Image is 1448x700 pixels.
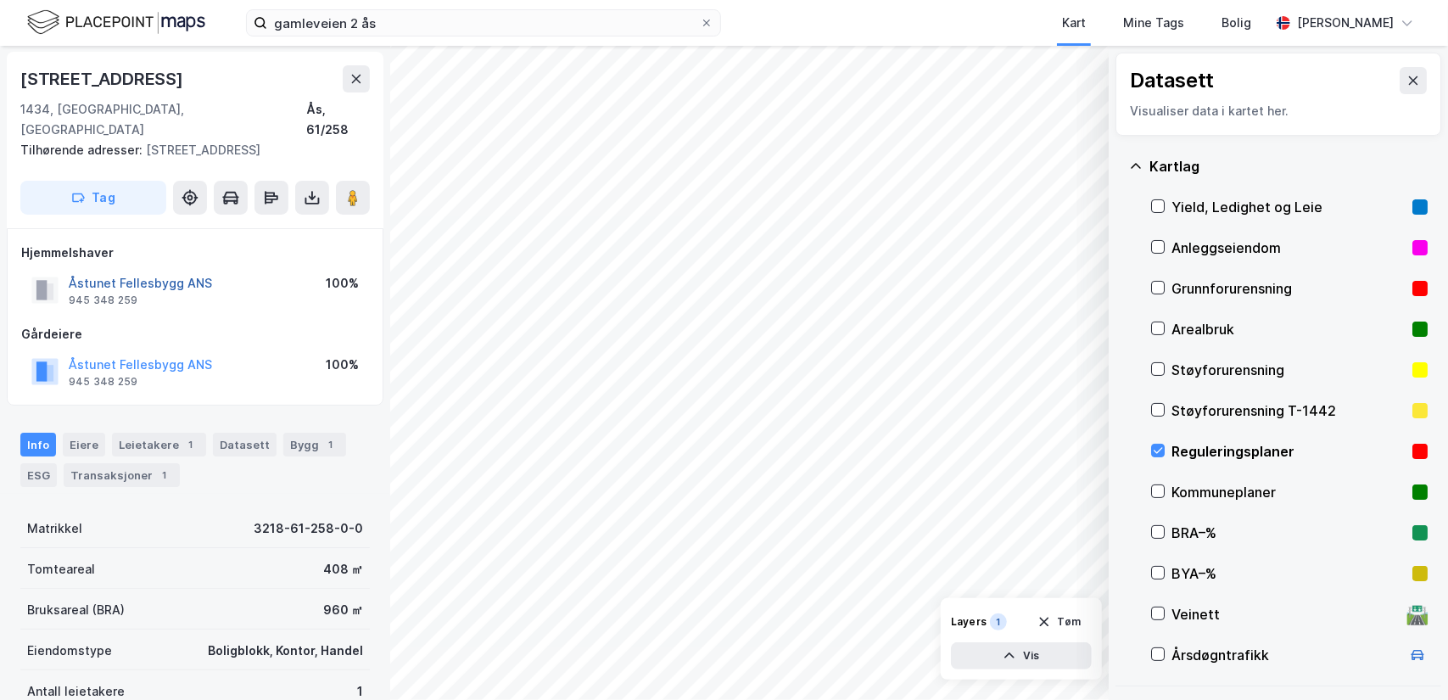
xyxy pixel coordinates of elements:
div: Layers [951,615,987,629]
div: Yield, Ledighet og Leie [1171,197,1406,217]
div: Bygg [283,433,346,456]
div: [PERSON_NAME] [1297,13,1394,33]
div: ESG [20,463,57,487]
div: Støyforurensning T-1442 [1171,400,1406,421]
div: 3218-61-258-0-0 [254,518,363,539]
div: [STREET_ADDRESS] [20,65,187,92]
div: Kart [1062,13,1086,33]
div: 100% [326,355,359,375]
iframe: Chat Widget [1363,619,1448,700]
div: Datasett [1130,67,1214,94]
div: Anleggseiendom [1171,238,1406,258]
div: Info [20,433,56,456]
div: BRA–% [1171,523,1406,543]
div: Tomteareal [27,559,95,580]
div: 🛣️ [1406,603,1429,625]
div: Årsdøgntrafikk [1171,645,1400,665]
button: Tøm [1026,608,1092,636]
div: Transaksjoner [64,463,180,487]
div: Kommuneplaner [1171,482,1406,502]
div: Støyforurensning [1171,360,1406,380]
div: Leietakere [112,433,206,456]
div: 1 [182,436,199,453]
div: Gårdeiere [21,324,369,344]
div: Hjemmelshaver [21,243,369,263]
button: Tag [20,181,166,215]
div: Boligblokk, Kontor, Handel [208,641,363,661]
div: Datasett [213,433,277,456]
img: logo.f888ab2527a4732fd821a326f86c7f29.svg [27,8,205,37]
div: Kartlag [1149,156,1428,176]
div: 945 348 259 [69,375,137,389]
div: [STREET_ADDRESS] [20,140,356,160]
button: Vis [951,642,1092,669]
div: 100% [326,273,359,294]
div: Bruksareal (BRA) [27,600,125,620]
div: 408 ㎡ [323,559,363,580]
div: 960 ㎡ [323,600,363,620]
div: Arealbruk [1171,319,1406,339]
div: BYA–% [1171,563,1406,584]
div: Veinett [1171,604,1400,624]
div: Mine Tags [1123,13,1184,33]
div: Kontrollprogram for chat [1363,619,1448,700]
span: Tilhørende adresser: [20,143,146,157]
div: Visualiser data i kartet her. [1130,101,1427,121]
div: Eiendomstype [27,641,112,661]
div: Bolig [1222,13,1251,33]
div: 1 [156,467,173,484]
div: Reguleringsplaner [1171,441,1406,462]
div: Grunnforurensning [1171,278,1406,299]
div: 1434, [GEOGRAPHIC_DATA], [GEOGRAPHIC_DATA] [20,99,306,140]
div: Eiere [63,433,105,456]
div: Matrikkel [27,518,82,539]
input: Søk på adresse, matrikkel, gårdeiere, leietakere eller personer [267,10,700,36]
div: 1 [990,613,1007,630]
div: 1 [322,436,339,453]
div: 945 348 259 [69,294,137,307]
div: Ås, 61/258 [306,99,370,140]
